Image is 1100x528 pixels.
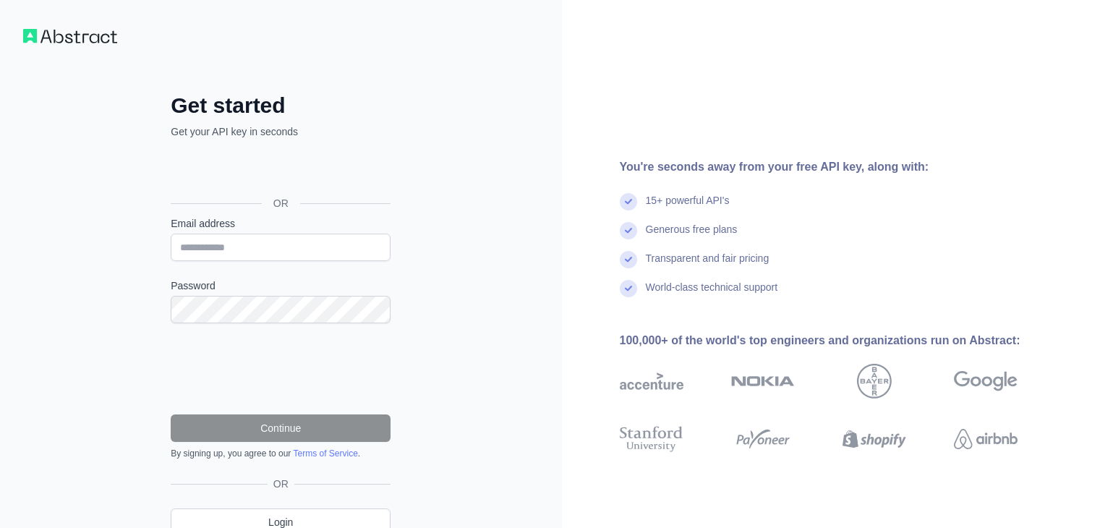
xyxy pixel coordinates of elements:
img: google [954,364,1018,399]
label: Email address [171,216,391,231]
img: check mark [620,280,637,297]
h2: Get started [171,93,391,119]
img: nokia [731,364,795,399]
div: Transparent and fair pricing [646,251,769,280]
button: Continue [171,414,391,442]
iframe: Nút Đăng nhập bằng Google [163,155,395,187]
div: By signing up, you agree to our . [171,448,391,459]
img: check mark [620,222,637,239]
div: 15+ powerful API's [646,193,730,222]
div: World-class technical support [646,280,778,309]
p: Get your API key in seconds [171,124,391,139]
div: You're seconds away from your free API key, along with: [620,158,1064,176]
img: check mark [620,193,637,210]
img: airbnb [954,423,1018,455]
img: payoneer [731,423,795,455]
img: bayer [857,364,892,399]
img: accenture [620,364,683,399]
img: Workflow [23,29,117,43]
iframe: reCAPTCHA [171,341,391,397]
span: OR [262,196,300,210]
label: Password [171,278,391,293]
img: stanford university [620,423,683,455]
a: Terms of Service [293,448,357,459]
img: check mark [620,251,637,268]
img: shopify [843,423,906,455]
span: OR [268,477,294,491]
div: 100,000+ of the world's top engineers and organizations run on Abstract: [620,332,1064,349]
div: Generous free plans [646,222,738,251]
